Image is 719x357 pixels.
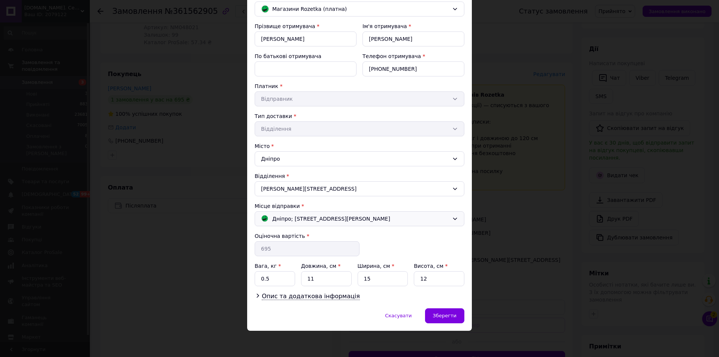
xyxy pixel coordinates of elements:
[362,61,464,76] input: +380
[255,82,464,90] div: Платник
[362,53,421,59] label: Телефон отримувача
[262,293,360,300] span: Опис та додаткова інформація
[272,215,390,223] span: Дніпро; [STREET_ADDRESS][PERSON_NAME]
[362,23,407,29] label: Ім'я отримувача
[255,263,281,269] label: Вага, кг
[414,263,448,269] label: Висота, см
[385,313,412,318] span: Скасувати
[255,112,464,120] div: Тип доставки
[358,263,394,269] label: Ширина, см
[255,202,464,210] div: Місце відправки
[301,263,341,269] label: Довжина, см
[255,233,305,239] label: Оціночна вартість
[433,313,456,318] span: Зберегти
[255,23,315,29] label: Прізвище отримувача
[272,5,449,13] span: Магазини Rozetka (платна)
[255,142,464,150] div: Місто
[255,151,464,166] div: Дніпро
[255,181,464,196] div: [PERSON_NAME][STREET_ADDRESS]
[255,172,464,180] div: Відділення
[255,53,321,59] label: По батькові отримувача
